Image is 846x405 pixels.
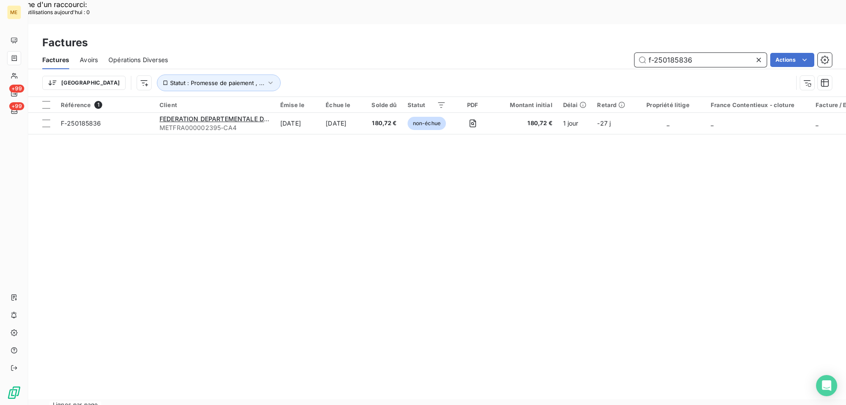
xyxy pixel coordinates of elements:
input: Rechercher [634,53,767,67]
div: Délai [563,101,587,108]
button: [GEOGRAPHIC_DATA] [42,76,126,90]
div: Open Intercom Messenger [816,375,837,396]
span: +99 [9,85,24,93]
span: Avoirs [80,56,98,64]
span: METFRA000002395-CA4 [160,123,270,132]
span: 180,72 € [371,119,397,128]
span: non-échue [408,117,446,130]
button: Actions [770,53,814,67]
div: Montant initial [499,101,552,108]
td: [DATE] [275,113,320,134]
span: Référence [61,101,91,108]
span: +99 [9,102,24,110]
img: Logo LeanPay [7,386,21,400]
span: _ [711,119,713,127]
span: Factures [42,56,69,64]
span: Statut : Promesse de paiement , ... [170,79,264,86]
span: -27 j [597,119,611,127]
td: [DATE] [320,113,366,134]
span: F-250185836 [61,119,101,127]
div: Propriété litige [636,101,700,108]
button: Statut : Promesse de paiement , ... [157,74,281,91]
div: Retard [597,101,625,108]
div: Solde dû [371,101,397,108]
div: Client [160,101,270,108]
div: Émise le [280,101,315,108]
span: 180,72 € [499,119,552,128]
span: 1 [94,101,102,109]
div: Statut [408,101,446,108]
div: France Contentieux - cloture [711,101,805,108]
div: Échue le [326,101,361,108]
div: PDF [456,101,489,108]
span: _ [667,119,669,127]
span: FEDERATION DEPARTEMENTALE DES ASSOCIATIONS D'AIDE [160,115,343,123]
span: Opérations Diverses [108,56,168,64]
td: 1 jour [558,113,592,134]
span: _ [816,119,818,127]
h3: Factures [42,35,88,51]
